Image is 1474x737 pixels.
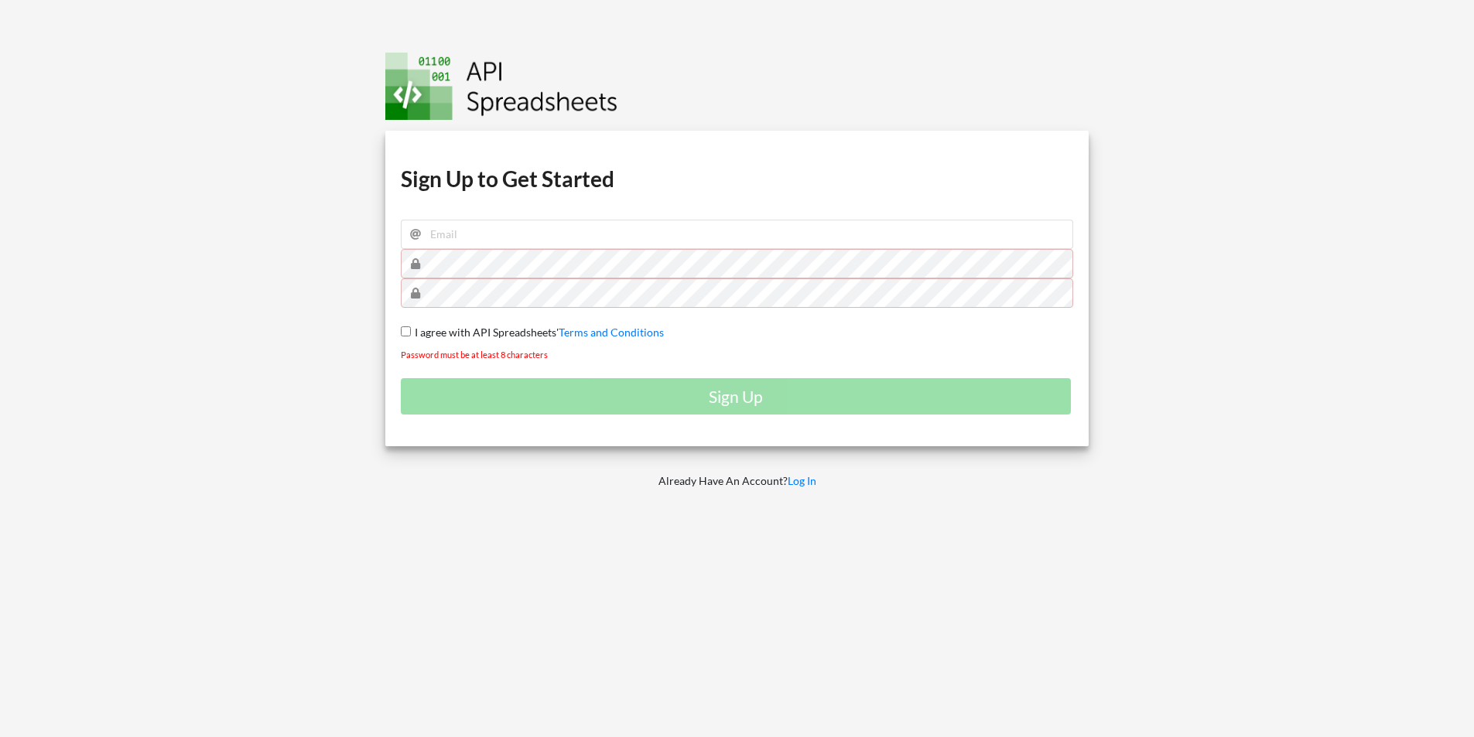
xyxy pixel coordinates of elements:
[401,350,548,360] small: Password must be at least 8 characters
[788,474,816,487] a: Log In
[374,473,1100,489] p: Already Have An Account?
[559,326,664,339] a: Terms and Conditions
[385,53,617,120] img: Logo.png
[411,326,559,339] span: I agree with API Spreadsheets'
[401,220,1074,249] input: Email
[401,165,1074,193] h1: Sign Up to Get Started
